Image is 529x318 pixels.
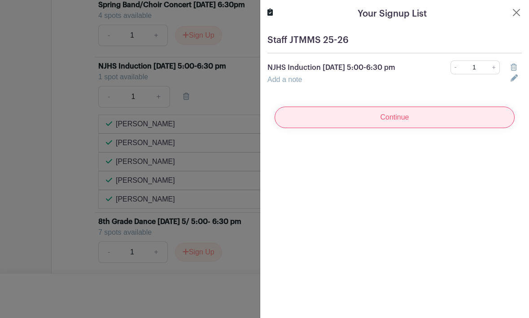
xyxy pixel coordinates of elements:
[489,60,500,74] a: +
[275,107,515,128] input: Continue
[358,7,427,21] h5: Your Signup List
[267,76,302,83] a: Add a note
[267,62,411,73] p: NJHS Induction [DATE] 5:00-6:30 pm
[450,60,460,74] a: -
[511,7,522,18] button: Close
[267,35,522,46] h5: Staff JTMMS 25-26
